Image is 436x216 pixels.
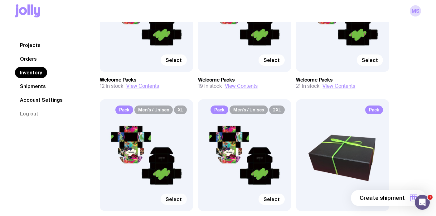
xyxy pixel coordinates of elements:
[15,94,68,106] a: Account Settings
[365,106,383,114] span: Pack
[166,196,182,202] span: Select
[264,196,280,202] span: Select
[296,83,319,89] span: 21 in stock
[166,57,182,63] span: Select
[360,194,405,202] span: Create shipment
[264,57,280,63] span: Select
[15,108,43,119] button: Log out
[211,106,228,114] span: Pack
[15,81,51,92] a: Shipments
[15,67,47,78] a: Inventory
[100,83,123,89] span: 12 in stock
[15,40,46,51] a: Projects
[198,77,291,83] h3: Welcome Packs
[296,77,389,83] h3: Welcome Packs
[174,106,187,114] span: XL
[351,190,426,206] button: Create shipment
[134,106,173,114] span: Men’s / Unisex
[15,53,42,64] a: Orders
[415,195,430,210] iframe: Intercom live chat
[269,106,285,114] span: 2XL
[230,106,268,114] span: Men’s / Unisex
[198,83,222,89] span: 19 in stock
[410,5,421,16] a: MS
[126,83,159,89] button: View Contents
[362,57,378,63] span: Select
[100,77,193,83] h3: Welcome Packs
[322,83,355,89] button: View Contents
[428,195,433,200] span: 1
[115,106,133,114] span: Pack
[225,83,258,89] button: View Contents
